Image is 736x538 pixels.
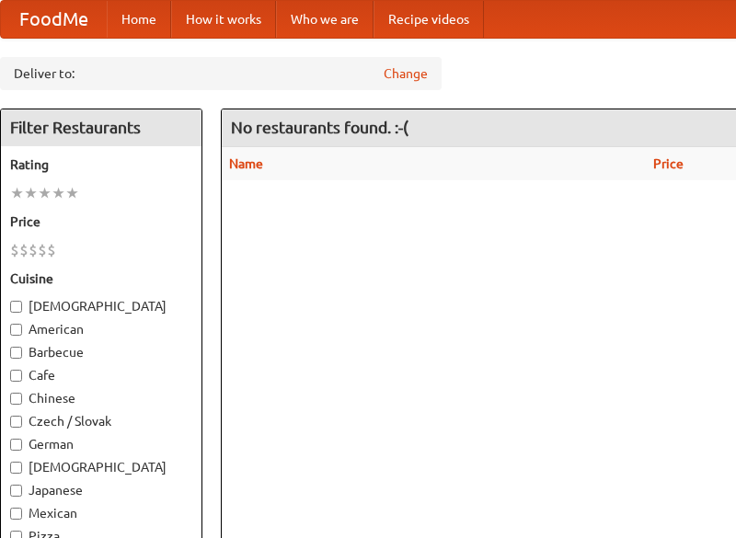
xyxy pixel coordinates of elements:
[10,412,192,430] label: Czech / Slovak
[10,366,192,384] label: Cafe
[10,462,22,474] input: [DEMOGRAPHIC_DATA]
[65,183,79,203] li: ★
[10,212,192,231] h5: Price
[10,343,192,361] label: Barbecue
[38,240,47,260] li: $
[10,370,22,382] input: Cafe
[47,240,56,260] li: $
[10,508,22,520] input: Mexican
[10,504,192,522] label: Mexican
[19,240,29,260] li: $
[653,156,684,171] a: Price
[171,1,276,38] a: How it works
[107,1,171,38] a: Home
[10,435,192,453] label: German
[52,183,65,203] li: ★
[10,485,22,497] input: Japanese
[24,183,38,203] li: ★
[10,458,192,476] label: [DEMOGRAPHIC_DATA]
[10,183,24,203] li: ★
[1,109,201,146] h4: Filter Restaurants
[29,240,38,260] li: $
[10,416,22,428] input: Czech / Slovak
[10,324,22,336] input: American
[231,119,408,136] ng-pluralize: No restaurants found. :-(
[374,1,484,38] a: Recipe videos
[10,320,192,338] label: American
[10,301,22,313] input: [DEMOGRAPHIC_DATA]
[10,393,22,405] input: Chinese
[10,297,192,315] label: [DEMOGRAPHIC_DATA]
[10,155,192,174] h5: Rating
[384,64,428,83] a: Change
[10,481,192,499] label: Japanese
[1,1,107,38] a: FoodMe
[229,156,263,171] a: Name
[10,439,22,451] input: German
[10,240,19,260] li: $
[10,347,22,359] input: Barbecue
[38,183,52,203] li: ★
[10,269,192,288] h5: Cuisine
[10,389,192,407] label: Chinese
[276,1,374,38] a: Who we are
